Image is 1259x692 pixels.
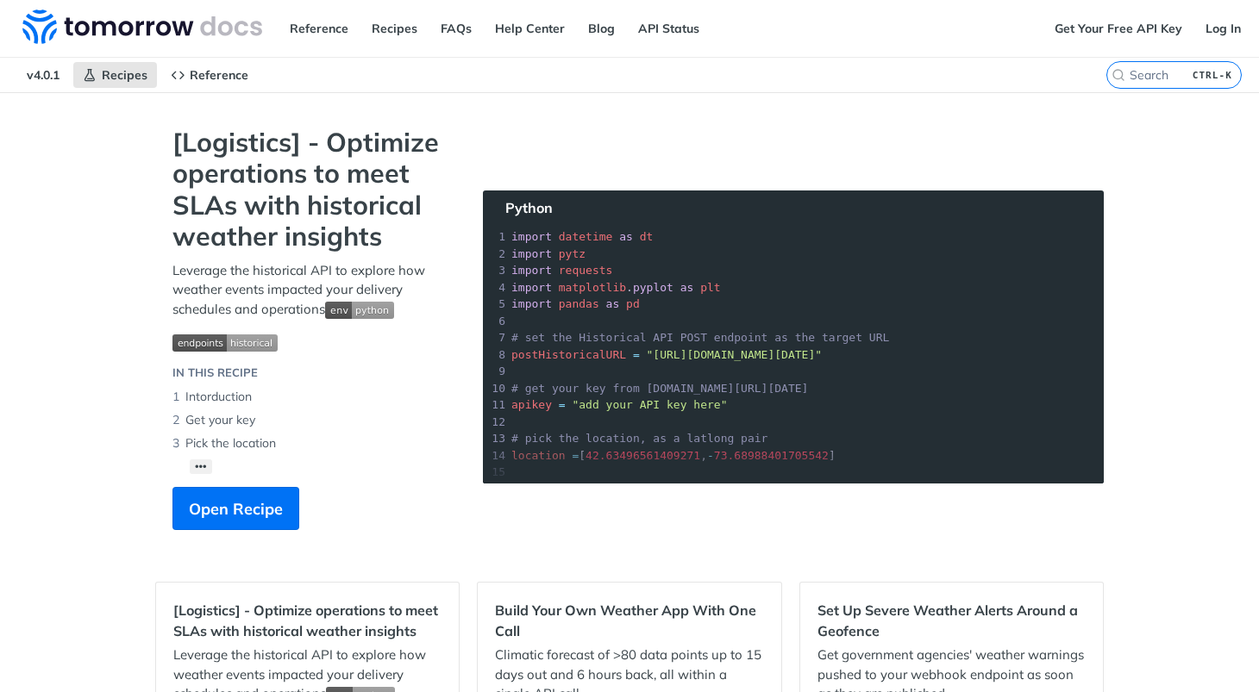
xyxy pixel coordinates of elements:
[172,261,448,320] p: Leverage the historical API to explore how weather events impacted your delivery schedules and op...
[1112,68,1125,82] svg: Search
[190,459,212,474] button: •••
[362,16,427,41] a: Recipes
[172,408,448,432] li: Get your key
[172,332,448,352] span: Expand image
[17,62,69,88] span: v4.0.1
[485,16,574,41] a: Help Center
[817,600,1086,641] h2: Set Up Severe Weather Alerts Around a Geofence
[172,385,448,408] li: Intorduction
[73,62,157,88] a: Recipes
[173,600,442,641] h2: [Logistics] - Optimize operations to meet SLAs with historical weather insights
[172,487,299,530] button: Open Recipe
[325,302,394,319] img: env
[172,127,448,252] strong: [Logistics] - Optimize operations to meet SLAs with historical weather insights
[280,16,358,41] a: Reference
[431,16,481,41] a: FAQs
[325,301,394,317] span: Expand image
[629,16,709,41] a: API Status
[172,432,448,455] li: Pick the location
[172,334,278,352] img: endpoint
[190,67,248,83] span: Reference
[1188,66,1237,84] kbd: CTRL-K
[579,16,624,41] a: Blog
[1045,16,1192,41] a: Get Your Free API Key
[161,62,258,88] a: Reference
[102,67,147,83] span: Recipes
[1196,16,1250,41] a: Log In
[495,600,763,641] h2: Build Your Own Weather App With One Call
[22,9,262,44] img: Tomorrow.io Weather API Docs
[172,365,258,382] div: In this Recipe
[189,497,283,521] span: Open Recipe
